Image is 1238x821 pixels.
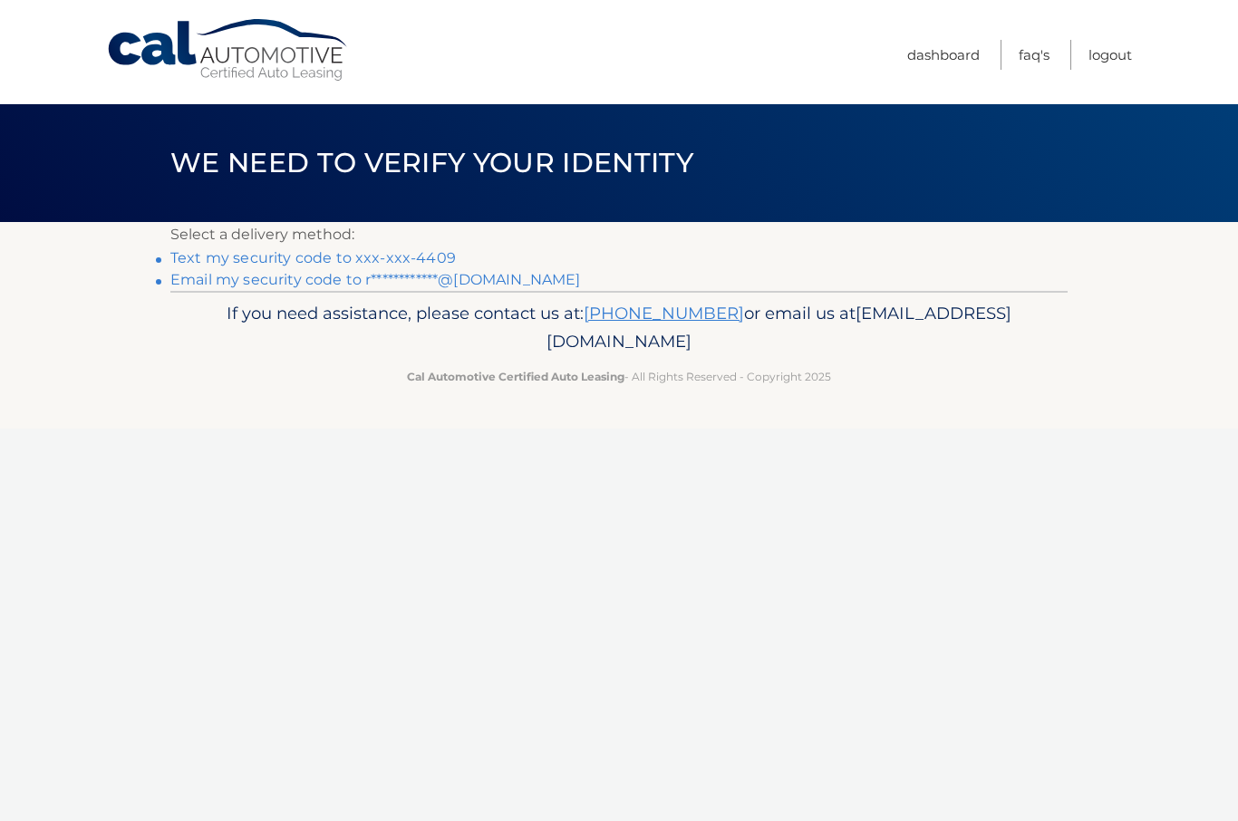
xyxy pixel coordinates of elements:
a: Cal Automotive [106,18,351,82]
a: Logout [1088,40,1132,70]
span: We need to verify your identity [170,146,693,179]
p: - All Rights Reserved - Copyright 2025 [182,367,1056,386]
p: If you need assistance, please contact us at: or email us at [182,299,1056,357]
a: Dashboard [907,40,980,70]
p: Select a delivery method: [170,222,1068,247]
a: Text my security code to xxx-xxx-4409 [170,249,456,266]
strong: Cal Automotive Certified Auto Leasing [407,370,624,383]
a: [PHONE_NUMBER] [584,303,744,324]
a: FAQ's [1019,40,1049,70]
